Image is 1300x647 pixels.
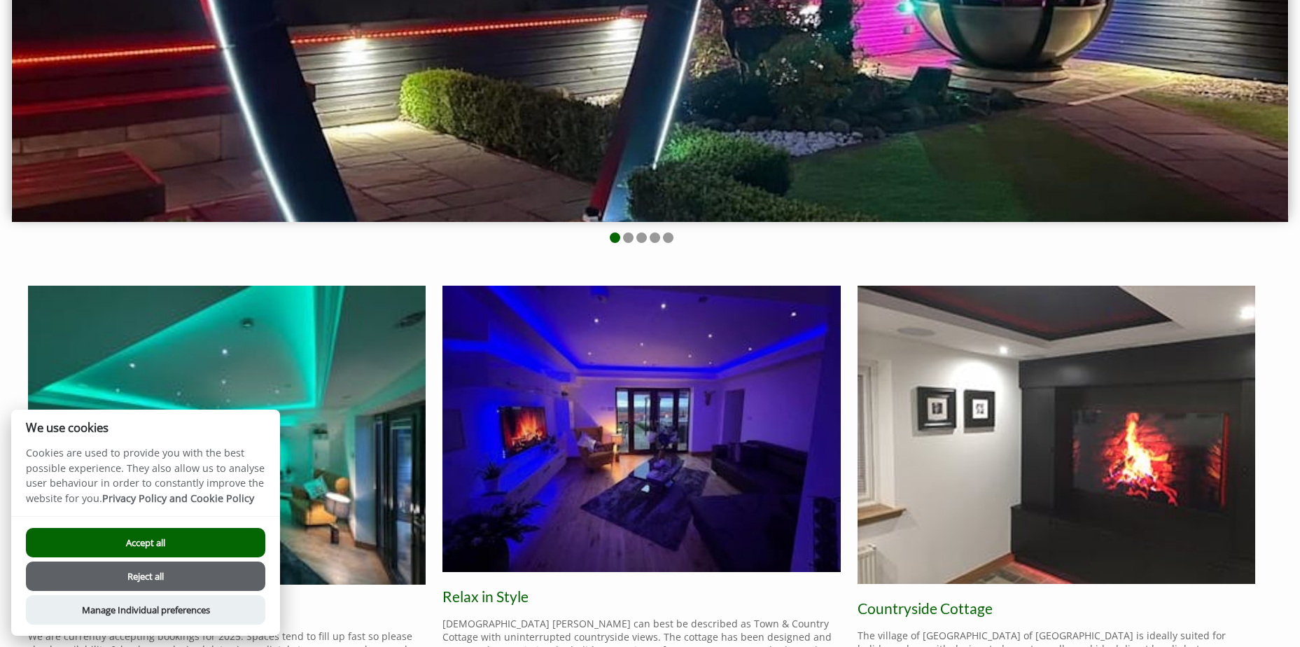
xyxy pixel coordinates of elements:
[11,445,280,516] p: Cookies are used to provide you with the best possible experience. They also allow us to analyse ...
[26,562,265,591] button: Reject all
[26,528,265,557] button: Accept all
[102,492,254,505] a: Privacy Policy and Cookie Policy
[26,595,265,625] button: Manage Individual preferences
[11,421,280,434] h2: We use cookies
[442,587,840,605] h2: Relax in Style
[858,599,1255,617] h2: Countryside Cottage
